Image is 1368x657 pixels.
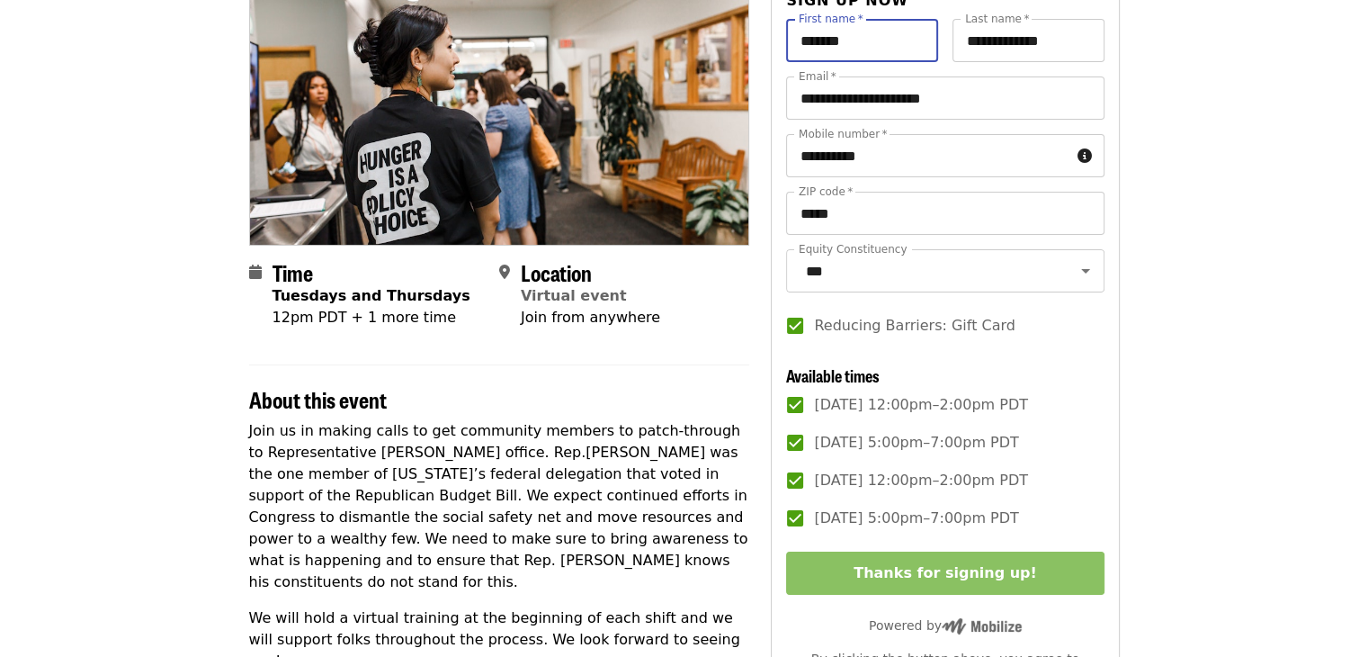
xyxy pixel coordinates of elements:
label: Email [799,71,836,82]
span: Reducing Barriers: Gift Card [814,315,1015,337]
span: Location [521,256,592,288]
input: First name [786,19,938,62]
button: Thanks for signing up! [786,552,1104,595]
span: Time [273,256,313,288]
input: ZIP code [786,192,1104,235]
label: Last name [965,13,1029,24]
input: Last name [952,19,1104,62]
span: [DATE] 5:00pm–7:00pm PDT [814,432,1018,454]
p: Join us in making calls to get community members to patch-through to Representative [PERSON_NAME]... [249,420,750,593]
strong: Tuesdays and Thursdays [273,287,470,304]
span: [DATE] 12:00pm–2:00pm PDT [814,470,1028,491]
label: ZIP code [799,186,853,197]
span: Powered by [869,618,1022,633]
label: Equity Constituency [799,244,907,255]
input: Email [786,76,1104,120]
span: Available times [786,364,880,387]
button: Open [1073,258,1098,283]
label: Mobile number [799,129,887,139]
i: calendar icon [249,264,262,281]
img: Powered by Mobilize [942,618,1022,634]
span: About this event [249,383,387,415]
label: First name [799,13,863,24]
span: [DATE] 5:00pm–7:00pm PDT [814,508,1018,529]
input: Mobile number [786,134,1069,177]
span: [DATE] 12:00pm–2:00pm PDT [814,394,1028,416]
a: Virtual event [521,287,627,304]
span: Join from anywhere [521,309,660,326]
i: circle-info icon [1077,148,1092,165]
i: map-marker-alt icon [499,264,510,281]
div: 12pm PDT + 1 more time [273,307,470,328]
